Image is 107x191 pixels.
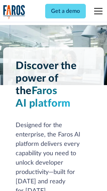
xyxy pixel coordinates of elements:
span: Faros AI platform [16,86,71,109]
img: Logo of the analytics and reporting company Faros. [3,5,25,19]
div: menu [90,3,104,19]
a: home [3,5,25,19]
h1: Discover the power of the [16,60,91,110]
a: Get a demo [45,4,86,18]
